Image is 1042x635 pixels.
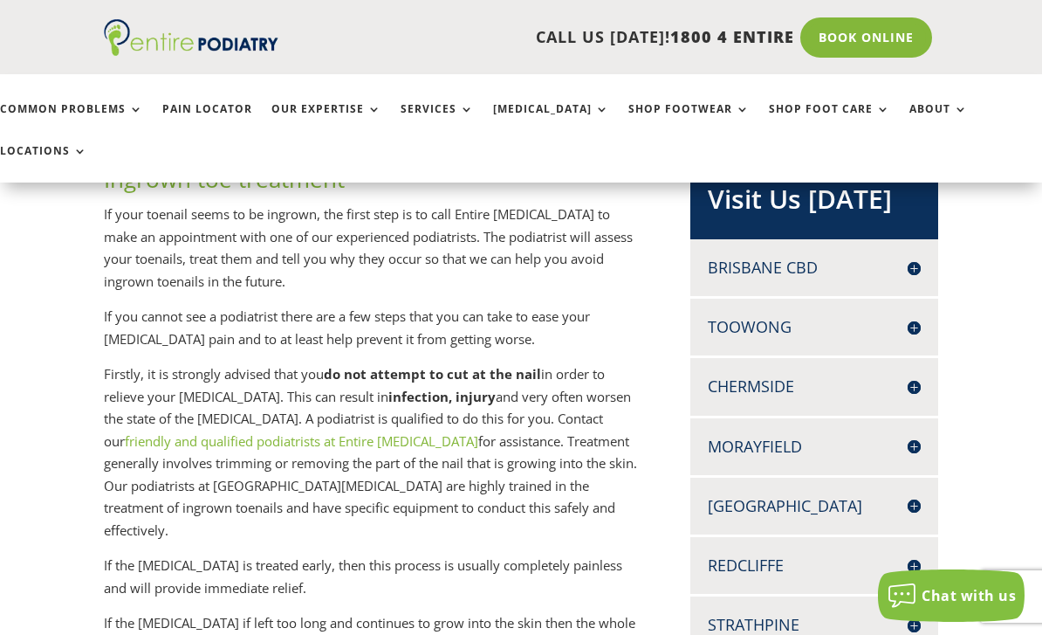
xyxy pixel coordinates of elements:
h4: Chermside [708,376,920,397]
img: logo (1) [104,19,278,56]
a: Entire Podiatry [104,42,278,59]
h4: Brisbane CBD [708,257,920,279]
a: Shop Foot Care [769,103,890,141]
h4: Toowong [708,316,920,338]
p: If you cannot see a podiatrist there are a few steps that you can take to ease your [MEDICAL_DATA... [104,306,644,363]
span: Chat with us [922,586,1016,605]
button: Chat with us [878,569,1025,622]
p: If your toenail seems to be ingrown, the first step is to call Entire [MEDICAL_DATA] to make an a... [104,204,644,306]
a: About [909,103,968,141]
a: [MEDICAL_DATA] [493,103,609,141]
strong: infection, injury [388,388,496,405]
h2: Visit Us [DATE] [708,181,920,226]
a: Shop Footwear [628,103,750,141]
span: Ingrown toe treatment [104,163,345,195]
a: friendly and qualified podiatrists at Entire [MEDICAL_DATA] [125,432,478,450]
h4: Morayfield [708,436,920,458]
a: Services [401,103,474,141]
p: Firstly, it is strongly advised that you in order to relieve your [MEDICAL_DATA]. This can result... [104,363,644,555]
h4: Redcliffe [708,555,920,576]
p: CALL US [DATE]! [289,26,793,49]
a: Pain Locator [162,103,252,141]
strong: do not attempt to cut at the nail [324,365,541,383]
h4: [GEOGRAPHIC_DATA] [708,495,920,517]
a: Book Online [800,17,932,58]
span: 1800 4 ENTIRE [670,26,794,47]
a: Our Expertise [271,103,381,141]
p: If the [MEDICAL_DATA] is treated early, then this process is usually completely painless and will... [104,555,644,612]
